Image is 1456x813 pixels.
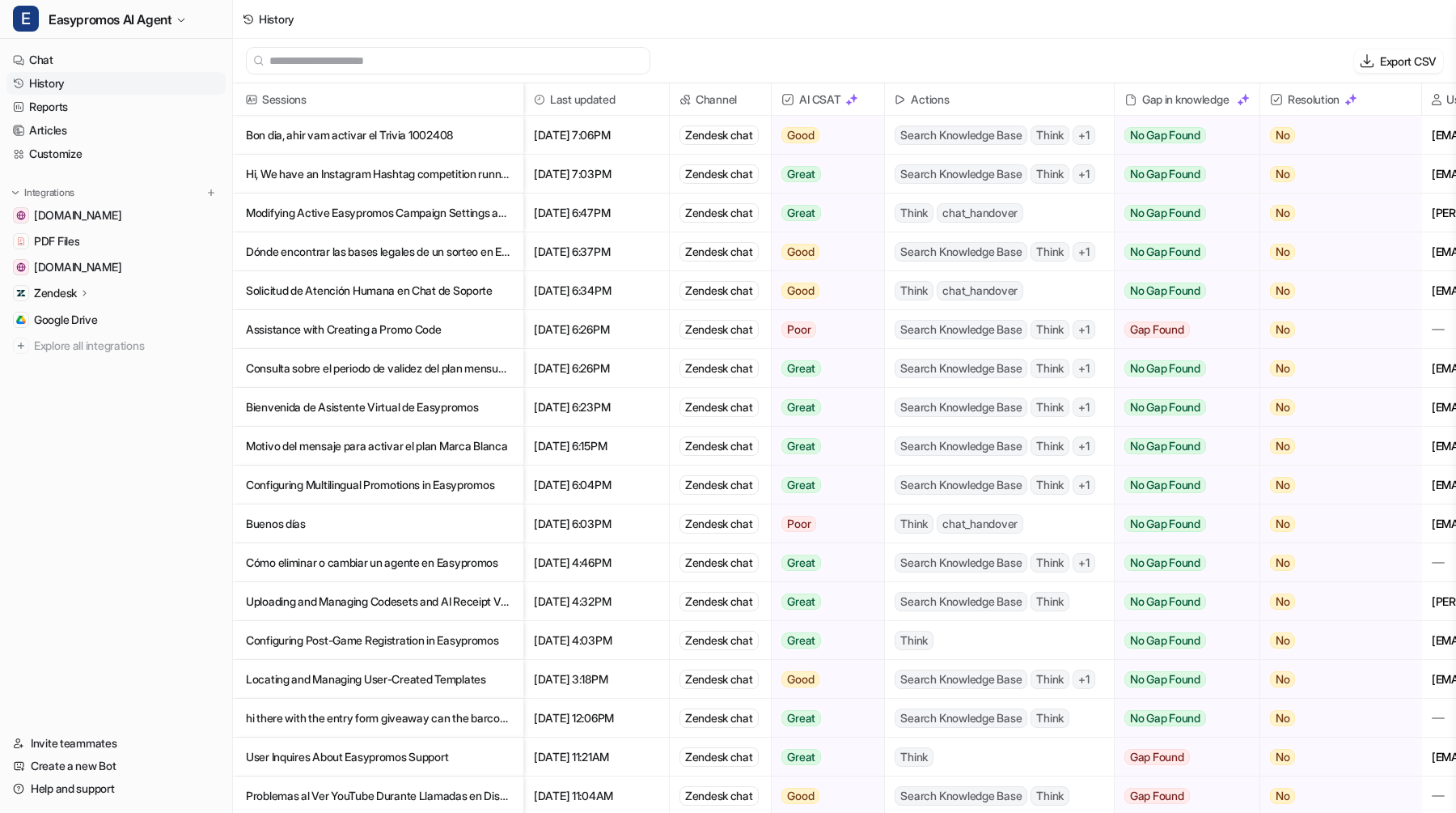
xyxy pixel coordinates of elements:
[1270,749,1296,765] span: No
[1260,582,1408,621] button: No
[911,83,949,116] h2: Actions
[34,259,121,275] span: [DOMAIN_NAME]
[246,621,510,660] p: Configuring Post-Game Registration in Easypromos
[1260,271,1408,310] button: No
[679,359,759,378] div: Zendesk chat
[1124,594,1206,610] span: No Gap Found
[895,281,933,300] span: Think
[246,155,510,194] p: Hi, We have an Instagram Hashtag competition running at the minute, however we have people just a...
[1260,232,1408,271] button: No
[246,232,510,271] p: Dónde encontrar las bases legales de un sorteo en Easypromos
[937,203,1023,223] span: chat_handover
[1260,155,1408,194] button: No
[1115,738,1247,777] button: Gap Found
[1115,232,1247,271] button: No Gap Found
[895,670,1027,689] span: Search Knowledge Base
[1124,283,1206,299] span: No Gap Found
[778,83,878,116] span: AI CSAT
[531,699,662,738] span: [DATE] 12:06PM
[679,281,759,300] div: Zendesk chat
[6,96,226,118] a: Reports
[1270,477,1296,493] span: No
[531,271,662,310] span: [DATE] 6:34PM
[781,127,819,143] span: Good
[6,143,226,165] a: Customize
[895,514,933,534] span: Think
[895,398,1027,417] span: Search Knowledge Base
[679,670,759,689] div: Zendesk chat
[34,312,98,328] span: Google Drive
[1073,436,1095,456] span: + 1
[1115,504,1247,543] button: No Gap Found
[772,155,874,194] button: Great
[1031,436,1069,456] span: Think
[895,631,933,650] span: Think
[1270,166,1296,182] span: No
[772,349,874,388] button: Great
[1260,543,1408,582] button: No
[246,310,510,349] p: Assistance with Creating a Promo Code
[1124,555,1206,571] span: No Gap Found
[1260,427,1408,466] button: No
[1270,516,1296,532] span: No
[246,194,510,232] p: Modifying Active Easypromos Campaign Settings and GDPR Compliance
[1260,310,1408,349] button: No
[781,671,819,687] span: Good
[1115,155,1247,194] button: No Gap Found
[895,553,1027,573] span: Search Knowledge Base
[1031,786,1069,806] span: Think
[246,466,510,504] p: Configuring Multilingual Promotions in Easypromos
[1124,166,1206,182] span: No Gap Found
[1031,242,1069,262] span: Think
[246,427,510,466] p: Motivo del mensaje para activar el plan Marca Blanca
[246,271,510,310] p: Solicitud de Atención Humana en Chat de Soporte
[49,8,171,31] span: Easypromos AI Agent
[246,543,510,582] p: Cómo eliminar o cambiar un agente en Easypromos
[895,786,1027,806] span: Search Knowledge Base
[1354,49,1443,73] button: Export CSV
[1270,438,1296,454] span: No
[1124,516,1206,532] span: No Gap Found
[246,660,510,699] p: Locating and Managing User-Created Templates
[6,230,226,253] a: PDF FilesPDF Files
[772,504,874,543] button: Poor
[781,516,816,532] span: Poor
[1115,621,1247,660] button: No Gap Found
[1073,398,1095,417] span: + 1
[1260,660,1408,699] button: No
[772,582,874,621] button: Great
[531,194,662,232] span: [DATE] 6:47PM
[1073,553,1095,573] span: + 1
[679,553,759,573] div: Zendesk chat
[6,185,79,201] button: Integrations
[1260,388,1408,427] button: No
[781,321,816,338] span: Poor
[1270,555,1296,571] span: No
[1115,194,1247,232] button: No Gap Found
[772,738,874,777] button: Great
[1031,670,1069,689] span: Think
[895,126,1027,145] span: Search Knowledge Base
[1031,553,1069,573] span: Think
[531,310,662,349] span: [DATE] 6:26PM
[531,504,662,543] span: [DATE] 6:03PM
[531,155,662,194] span: [DATE] 7:03PM
[679,320,759,339] div: Zendesk chat
[1073,126,1095,145] span: + 1
[1031,359,1069,378] span: Think
[679,747,759,767] div: Zendesk chat
[34,285,77,301] p: Zendesk
[781,632,821,649] span: Great
[1260,194,1408,232] button: No
[205,187,217,198] img: menu_add.svg
[679,164,759,184] div: Zendesk chat
[772,116,874,155] button: Good
[1124,205,1206,221] span: No Gap Found
[531,660,662,699] span: [DATE] 3:18PM
[246,738,510,777] p: User Inquires About Easypromos Support
[24,186,74,199] p: Integrations
[1260,504,1408,543] button: No
[679,514,759,534] div: Zendesk chat
[895,242,1027,262] span: Search Knowledge Base
[531,543,662,582] span: [DATE] 4:46PM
